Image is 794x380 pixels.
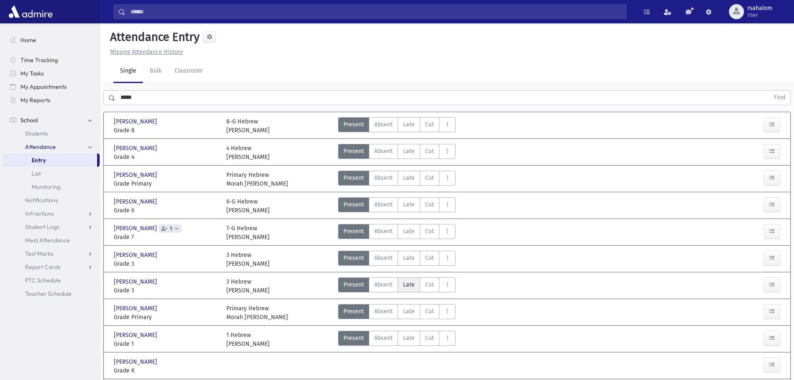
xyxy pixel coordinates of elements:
[3,247,100,260] a: Test Marks
[226,304,288,322] div: Primary Hebrew Morah [PERSON_NAME]
[338,224,456,242] div: AttTypes
[343,254,364,262] span: Present
[32,183,60,191] span: Monitoring
[374,307,393,316] span: Absent
[338,144,456,161] div: AttTypes
[3,220,100,234] a: Student Logs
[20,83,67,91] span: My Appointments
[403,280,415,289] span: Late
[114,206,218,215] span: Grade 6
[3,113,100,127] a: School
[374,200,393,209] span: Absent
[168,226,174,232] span: 1
[110,48,183,55] u: Missing Attendance History
[143,60,168,83] a: Bulk
[114,233,218,242] span: Grade 7
[114,304,159,313] span: [PERSON_NAME]
[3,53,100,67] a: Time Tracking
[114,117,159,126] span: [PERSON_NAME]
[226,224,270,242] div: 7-G Hebrew [PERSON_NAME]
[3,234,100,247] a: Meal Attendance
[25,250,53,257] span: Test Marks
[114,286,218,295] span: Grade 3
[3,140,100,154] a: Attendance
[343,174,364,182] span: Present
[3,287,100,300] a: Teacher Schedule
[3,274,100,287] a: PTC Schedule
[338,277,456,295] div: AttTypes
[403,147,415,156] span: Late
[343,120,364,129] span: Present
[114,179,218,188] span: Grade Primary
[425,120,434,129] span: Cut
[113,60,143,83] a: Single
[3,260,100,274] a: Report Cards
[425,307,434,316] span: Cut
[403,334,415,342] span: Late
[114,357,159,366] span: [PERSON_NAME]
[3,207,100,220] a: Infractions
[425,174,434,182] span: Cut
[374,280,393,289] span: Absent
[403,200,415,209] span: Late
[425,227,434,236] span: Cut
[3,93,100,107] a: My Reports
[338,117,456,135] div: AttTypes
[425,254,434,262] span: Cut
[168,60,209,83] a: Classroom
[403,227,415,236] span: Late
[338,171,456,188] div: AttTypes
[403,174,415,182] span: Late
[114,277,159,286] span: [PERSON_NAME]
[374,147,393,156] span: Absent
[114,331,159,340] span: [PERSON_NAME]
[343,334,364,342] span: Present
[226,144,270,161] div: 4 Hebrew [PERSON_NAME]
[226,197,270,215] div: 6-G Hebrew [PERSON_NAME]
[3,67,100,80] a: My Tasks
[425,200,434,209] span: Cut
[32,156,46,164] span: Entry
[343,227,364,236] span: Present
[3,127,100,140] a: Students
[20,36,36,44] span: Home
[25,223,59,231] span: Student Logs
[425,147,434,156] span: Cut
[114,144,159,153] span: [PERSON_NAME]
[107,30,200,44] h5: Attendance Entry
[425,280,434,289] span: Cut
[374,334,393,342] span: Absent
[114,224,159,233] span: [PERSON_NAME]
[20,96,50,104] span: My Reports
[343,200,364,209] span: Present
[114,251,159,259] span: [PERSON_NAME]
[374,227,393,236] span: Absent
[226,251,270,268] div: 3 Hebrew [PERSON_NAME]
[425,334,434,342] span: Cut
[226,171,288,188] div: Primary Hebrew Morah [PERSON_NAME]
[114,126,218,135] span: Grade 8
[226,331,270,348] div: 1 Hebrew [PERSON_NAME]
[226,277,270,295] div: 3 Hebrew [PERSON_NAME]
[32,170,41,177] span: List
[20,56,58,64] span: Time Tracking
[403,307,415,316] span: Late
[3,80,100,93] a: My Appointments
[25,290,72,297] span: Teacher Schedule
[343,307,364,316] span: Present
[25,143,56,151] span: Attendance
[25,196,58,204] span: Notifications
[25,210,54,217] span: Infractions
[374,254,393,262] span: Absent
[3,167,100,180] a: List
[114,153,218,161] span: Grade 4
[114,259,218,268] span: Grade 3
[338,304,456,322] div: AttTypes
[338,197,456,215] div: AttTypes
[343,147,364,156] span: Present
[374,120,393,129] span: Absent
[3,154,97,167] a: Entry
[107,48,183,55] a: Missing Attendance History
[769,91,790,105] button: Find
[374,174,393,182] span: Absent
